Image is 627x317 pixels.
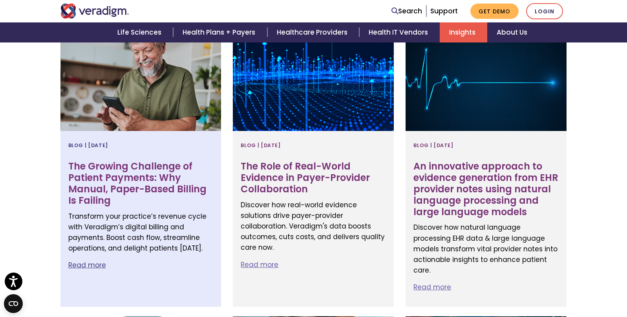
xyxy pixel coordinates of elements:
[413,282,451,292] a: Read more
[267,22,359,42] a: Healthcare Providers
[526,3,563,19] a: Login
[413,139,453,151] span: Blog | [DATE]
[4,294,23,313] button: Open CMP widget
[108,22,173,42] a: Life Sciences
[470,4,519,19] a: Get Demo
[68,260,106,270] a: Read more
[241,161,386,195] h3: The Role of Real-World Evidence in Payer-Provider Collaboration
[241,139,281,151] span: Blog | [DATE]
[391,6,422,17] a: Search
[413,161,559,217] h3: An innovative approach to evidence generation from EHR provider notes using natural language proc...
[413,222,559,276] p: Discover how natural language processing EHR data & large language models transform vital provide...
[487,22,537,42] a: About Us
[173,22,267,42] a: Health Plans + Payers
[430,6,458,16] a: Support
[440,22,487,42] a: Insights
[60,4,129,18] img: Veradigm logo
[241,260,278,269] a: Read more
[68,139,108,151] span: Blog | [DATE]
[241,200,386,253] p: Discover how real-world evidence solutions drive payer-provider collaboration. Veradigm's data bo...
[359,22,440,42] a: Health IT Vendors
[476,268,618,308] iframe: Drift Chat Widget
[68,211,214,254] p: Transform your practice’s revenue cycle with Veradigm’s digital billing and payments. Boost cash ...
[68,161,214,206] h3: The Growing Challenge of Patient Payments: Why Manual, Paper-Based Billing Is Failing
